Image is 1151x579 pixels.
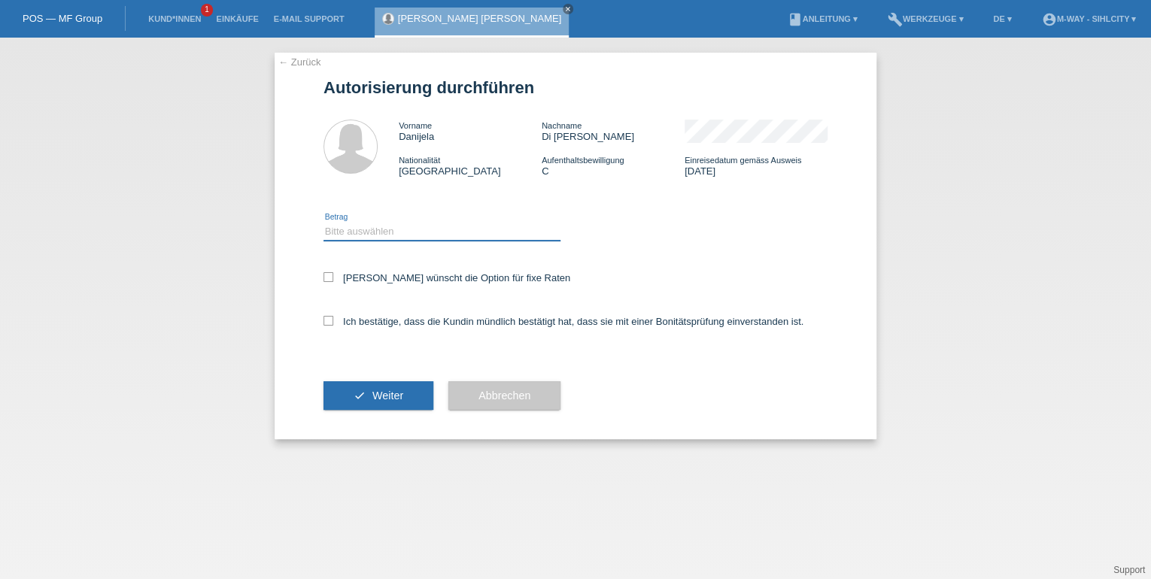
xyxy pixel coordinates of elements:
[1034,14,1143,23] a: account_circlem-way - Sihlcity ▾
[323,381,433,410] button: check Weiter
[888,12,903,27] i: build
[985,14,1019,23] a: DE ▾
[542,154,685,177] div: C
[542,121,582,130] span: Nachname
[323,316,803,327] label: Ich bestätige, dass die Kundin mündlich bestätigt hat, dass sie mit einer Bonitätsprüfung einvers...
[542,120,685,142] div: Di [PERSON_NAME]
[563,4,573,14] a: close
[323,78,828,97] h1: Autorisierung durchführen
[787,12,802,27] i: book
[266,14,352,23] a: E-Mail Support
[880,14,971,23] a: buildWerkzeuge ▾
[685,154,828,177] div: [DATE]
[141,14,208,23] a: Kund*innen
[208,14,266,23] a: Einkäufe
[399,154,542,177] div: [GEOGRAPHIC_DATA]
[448,381,560,410] button: Abbrechen
[354,390,366,402] i: check
[201,4,213,17] span: 1
[398,13,561,24] a: [PERSON_NAME] [PERSON_NAME]
[1113,565,1145,575] a: Support
[23,13,102,24] a: POS — MF Group
[399,121,432,130] span: Vorname
[399,156,440,165] span: Nationalität
[542,156,624,165] span: Aufenthaltsbewilligung
[685,156,801,165] span: Einreisedatum gemäss Ausweis
[1042,12,1057,27] i: account_circle
[372,390,403,402] span: Weiter
[278,56,320,68] a: ← Zurück
[323,272,570,283] label: [PERSON_NAME] wünscht die Option für fixe Raten
[779,14,864,23] a: bookAnleitung ▾
[478,390,530,402] span: Abbrechen
[564,5,572,13] i: close
[399,120,542,142] div: Danijela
